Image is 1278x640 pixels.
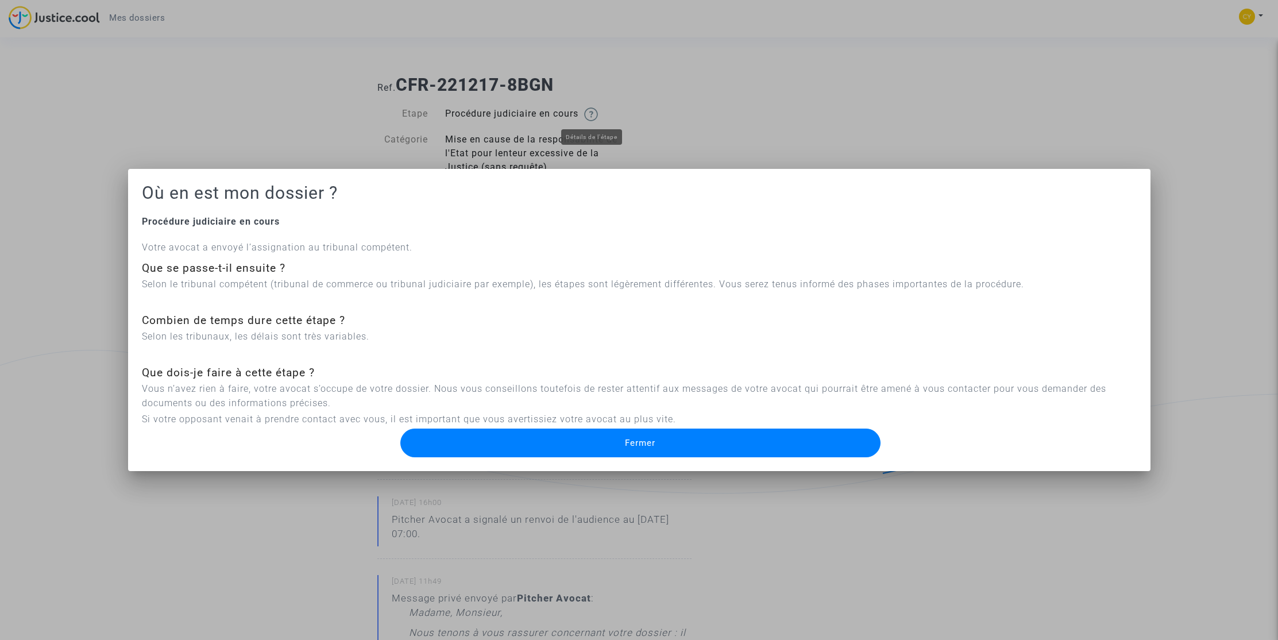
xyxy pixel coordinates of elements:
[142,183,1137,203] h1: Où en est mon dossier ?
[142,329,1137,344] p: Selon les tribunaux, les délais sont très variables.
[142,381,1137,410] p: Vous n’avez rien à faire, votre avocat s’occupe de votre dossier. Nous vous conseillons toutefois...
[142,365,1137,381] div: Que dois-je faire à cette étape ?
[625,438,655,448] span: Fermer
[400,429,881,457] button: Fermer
[142,260,1137,277] div: Que se passe-t-il ensuite ?
[142,313,1137,329] div: Combien de temps dure cette étape ?
[142,277,1137,291] p: Selon le tribunal compétent (tribunal de commerce ou tribunal judiciaire par exemple), les étapes...
[142,215,1137,229] div: Procédure judiciaire en cours
[142,412,1137,426] p: Si votre opposant venait à prendre contact avec vous, il est important que vous avertissiez votre...
[142,240,1137,255] p: Votre avocat a envoyé l’assignation au tribunal compétent.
